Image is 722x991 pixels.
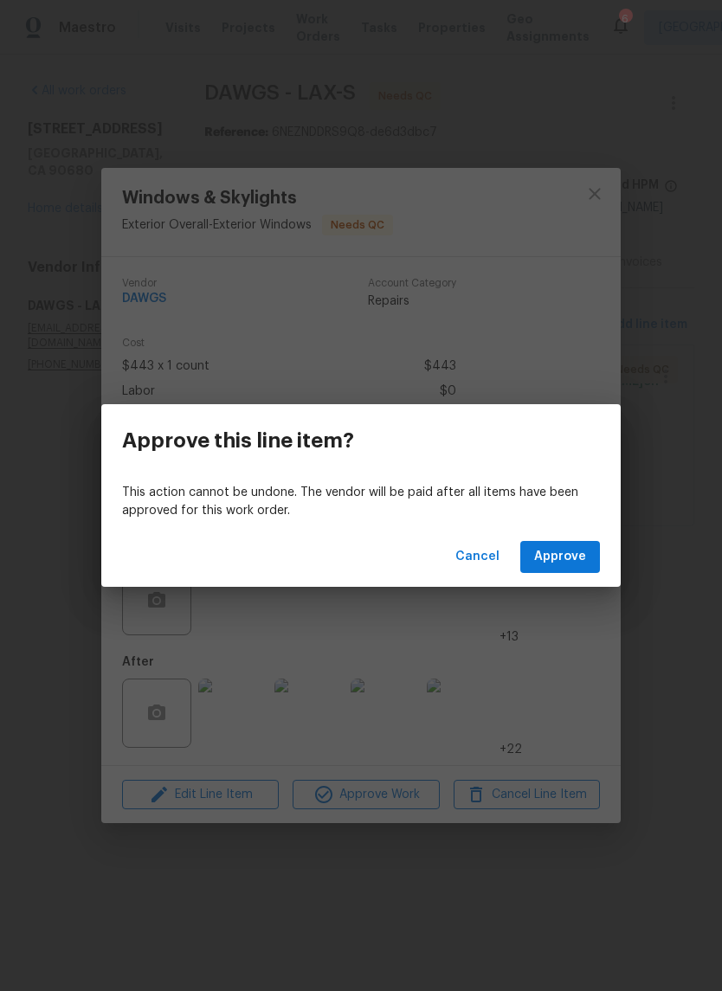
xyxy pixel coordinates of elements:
h3: Approve this line item? [122,428,354,453]
p: This action cannot be undone. The vendor will be paid after all items have been approved for this... [122,484,600,520]
button: Approve [520,541,600,573]
span: Approve [534,546,586,568]
button: Cancel [448,541,506,573]
span: Cancel [455,546,500,568]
